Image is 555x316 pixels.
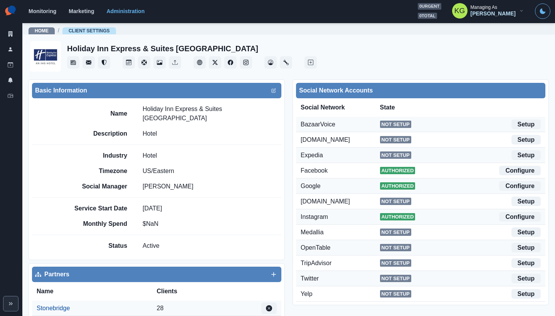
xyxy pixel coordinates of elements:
[301,182,380,191] div: Google
[143,241,160,250] p: Active
[511,150,541,160] a: Setup
[3,28,18,40] a: Clients
[301,274,380,283] div: Twitter
[193,56,206,69] button: Client Website
[169,56,181,69] button: Uploads
[69,167,127,175] h2: Timezone
[380,182,415,190] span: Authorized
[153,56,166,69] button: Media Library
[301,151,380,160] div: Expedia
[471,5,497,10] div: Managing As
[380,167,415,174] span: Authorized
[511,119,541,129] a: Setup
[69,130,127,137] h2: Description
[380,213,415,220] span: Authorized
[535,3,550,19] button: Toggle Mode
[380,103,461,112] div: State
[301,259,380,268] div: TripAdvisor
[301,120,380,129] div: BazaarVoice
[304,56,317,69] a: Create New Post
[301,166,380,175] div: Facebook
[67,44,258,53] h2: Holiday Inn Express & Suites [GEOGRAPHIC_DATA]
[30,41,61,72] img: 111697591533469
[301,212,380,222] div: Instagram
[3,89,18,102] a: Inbox
[380,151,411,159] span: Not Setup
[69,183,127,190] h2: Social Manager
[224,56,237,69] button: Facebook
[454,2,465,20] div: Katrina Gallardo
[269,270,278,279] button: Add
[69,242,127,249] h2: Status
[98,56,110,69] button: Reviews
[301,197,380,206] div: [DOMAIN_NAME]
[3,43,18,55] a: Users
[301,289,380,299] div: Yelp
[499,166,541,175] a: Configure
[380,290,411,298] span: Not Setup
[37,304,70,313] a: Stonebridge
[143,219,158,229] p: $ NaN
[446,3,530,18] button: Managing As[PERSON_NAME]
[143,204,162,213] p: [DATE]
[418,3,441,10] span: 0 urgent
[511,274,541,283] a: Setup
[69,110,127,117] h2: Name
[301,103,380,112] div: Social Network
[499,212,541,222] a: Configure
[499,181,541,191] a: Configure
[301,135,380,145] div: [DOMAIN_NAME]
[37,287,157,296] div: Name
[380,121,411,128] span: Not Setup
[143,104,281,123] p: Holiday Inn Express & Suites [GEOGRAPHIC_DATA]
[35,86,278,95] div: Basic Information
[69,8,94,14] a: Marketing
[29,8,56,14] a: Monitoring
[299,86,542,95] div: Social Network Accounts
[511,258,541,268] a: Setup
[511,243,541,252] a: Setup
[35,28,49,34] a: Home
[143,166,174,176] p: US/Eastern
[143,129,157,138] p: Hotel
[82,56,95,69] button: Messages
[380,275,411,282] span: Not Setup
[143,182,193,191] p: [PERSON_NAME]
[69,28,110,34] a: Client Settings
[3,59,18,71] a: Draft Posts
[471,10,516,17] div: [PERSON_NAME]
[511,227,541,237] a: Setup
[261,303,277,314] button: Edit
[143,151,157,160] p: Hotel
[380,244,411,251] span: Not Setup
[264,56,277,69] button: Dashboard
[157,304,262,313] div: 28
[301,243,380,252] div: OpenTable
[240,56,252,69] button: Instagram
[123,56,135,69] button: Post Schedule
[69,205,127,212] h2: Service Start Date
[380,198,411,205] span: Not Setup
[418,13,437,19] span: 0 total
[138,56,150,69] button: Content Pool
[511,197,541,206] a: Setup
[29,27,116,35] nav: breadcrumb
[511,135,541,145] a: Setup
[280,56,292,69] button: Administration
[69,220,127,227] h2: Monthly Spend
[511,289,541,299] a: Setup
[209,56,221,69] button: Twitter
[106,8,145,14] a: Administration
